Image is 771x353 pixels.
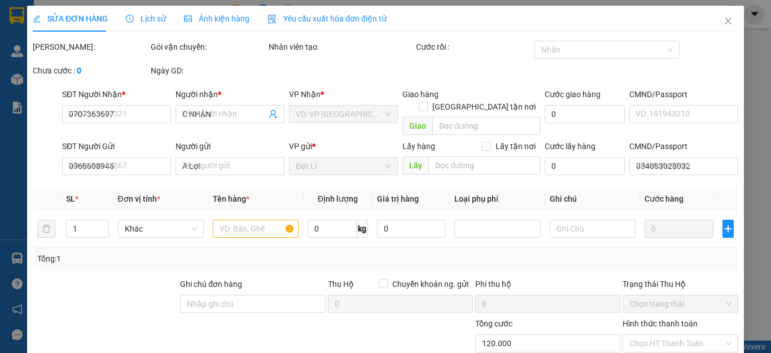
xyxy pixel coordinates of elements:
[268,15,277,24] img: icon
[269,41,414,53] div: Nhân viên tạo:
[475,278,620,295] div: Phí thu hộ
[213,220,299,238] input: VD: Bàn, Ghế
[33,15,41,23] span: edit
[268,14,387,23] span: Yêu cầu xuất hóa đơn điện tử
[712,6,744,37] button: Close
[629,295,731,312] span: Chọn trạng thái
[432,117,540,135] input: Dọc đường
[629,140,738,152] div: CMND/Passport
[151,64,266,77] div: Ngày GD:
[402,90,439,99] span: Giao hàng
[269,110,278,119] span: user-add
[66,194,75,203] span: SL
[402,156,428,175] span: Lấy
[645,194,684,203] span: Cước hàng
[37,220,55,238] button: delete
[62,88,171,101] div: SĐT Người Nhận
[213,194,249,203] span: Tên hàng
[388,278,473,290] span: Chuyển khoản ng. gửi
[544,105,625,123] input: Cước giao hàng
[117,194,160,203] span: Đơn vị tính
[450,188,545,210] th: Loại phụ phí
[151,41,266,53] div: Gói vận chuyển:
[629,88,738,101] div: CMND/Passport
[289,140,398,152] div: VP gửi
[77,66,81,75] b: 0
[356,220,367,238] span: kg
[428,156,540,175] input: Dọc đường
[722,220,734,238] button: plus
[180,295,325,313] input: Ghi chú đơn hàng
[33,14,108,23] span: SỬA ĐƠN HÀNG
[318,194,358,203] span: Định lượng
[490,140,540,152] span: Lấy tận nơi
[126,15,134,23] span: clock-circle
[549,220,635,238] input: Ghi Chú
[180,280,242,289] label: Ghi chú đơn hàng
[184,15,192,23] span: picture
[645,220,713,238] input: 0
[126,14,166,23] span: Lịch sử
[722,224,733,233] span: plus
[545,188,639,210] th: Ghi chú
[296,158,391,175] span: Đạt Lí
[544,157,625,175] input: Cước lấy hàng
[544,90,600,99] label: Cước giao hàng
[724,16,733,25] span: close
[327,280,353,289] span: Thu Hộ
[33,64,148,77] div: Chưa cước :
[33,41,148,53] div: [PERSON_NAME]:
[427,101,540,113] span: [GEOGRAPHIC_DATA] tận nơi
[376,194,418,203] span: Giá trị hàng
[289,90,321,99] span: VP Nhận
[176,140,284,152] div: Người gửi
[475,319,512,328] span: Tổng cước
[416,41,532,53] div: Cước rồi :
[544,142,595,151] label: Cước lấy hàng
[623,278,738,290] div: Trạng thái Thu Hộ
[62,140,171,152] div: SĐT Người Gửi
[37,252,299,265] div: Tổng: 1
[402,142,435,151] span: Lấy hàng
[184,14,249,23] span: Ảnh kiện hàng
[623,319,698,328] label: Hình thức thanh toán
[124,220,196,237] span: Khác
[176,88,284,101] div: Người nhận
[402,117,432,135] span: Giao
